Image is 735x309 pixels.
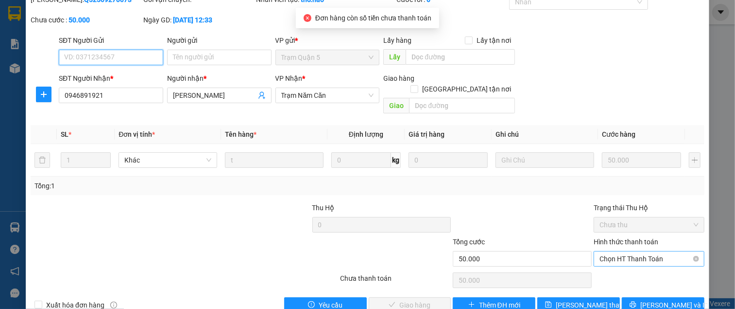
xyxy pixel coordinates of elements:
span: Trạm Quận 5 [281,50,374,65]
span: Chưa thu [599,218,699,232]
span: Lấy tận nơi [473,35,515,46]
span: Định lượng [349,130,383,138]
span: Đơn hàng còn số tiền chưa thanh toán [315,14,431,22]
input: Dọc đường [406,49,515,65]
b: [DATE] 12:33 [173,16,212,24]
span: plus [36,91,51,98]
th: Ghi chú [492,125,598,144]
div: SĐT Người Gửi [59,35,163,46]
div: Chưa cước : [31,15,141,25]
span: close-circle [304,14,311,22]
span: Tổng cước [453,238,485,246]
span: close-circle [693,256,699,262]
span: kg [391,152,401,168]
input: 0 [409,152,488,168]
input: 0 [602,152,681,168]
span: plus [468,301,475,309]
span: save [545,301,552,309]
input: Ghi Chú [496,152,594,168]
b: 50.000 [68,16,90,24]
input: VD: Bàn, Ghế [225,152,324,168]
span: Chọn HT Thanh Toán [599,252,699,266]
span: Đơn vị tính [119,130,155,138]
span: Giá trị hàng [409,130,444,138]
div: Chưa thanh toán [340,273,452,290]
div: Ngày GD: [143,15,254,25]
span: Cước hàng [602,130,635,138]
span: Khác [124,153,211,167]
div: Trạng thái Thu Hộ [594,202,704,213]
span: Giao [383,98,409,113]
span: Giao hàng [383,74,414,82]
span: exclamation-circle [308,301,315,309]
button: plus [36,87,51,102]
span: Tên hàng [225,130,256,138]
label: Hình thức thanh toán [594,238,658,246]
button: plus [689,152,701,168]
li: Hotline: 02839552959 [91,36,406,48]
span: Trạm Năm Căn [281,88,374,103]
div: SĐT Người Nhận [59,73,163,84]
b: GỬI : Trạm Năm Căn [12,71,135,87]
img: logo.jpg [12,12,61,61]
span: VP Nhận [275,74,303,82]
span: user-add [258,91,266,99]
span: Lấy hàng [383,36,411,44]
span: info-circle [110,302,117,309]
div: VP gửi [275,35,380,46]
span: printer [630,301,636,309]
span: Thu Hộ [312,204,335,212]
span: SL [61,130,68,138]
span: Lấy [383,49,406,65]
div: Tổng: 1 [34,181,284,191]
input: Dọc đường [409,98,515,113]
button: delete [34,152,50,168]
div: Người nhận [167,73,272,84]
li: 26 Phó Cơ Điều, Phường 12 [91,24,406,36]
span: [GEOGRAPHIC_DATA] tận nơi [418,84,515,94]
div: Người gửi [167,35,272,46]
